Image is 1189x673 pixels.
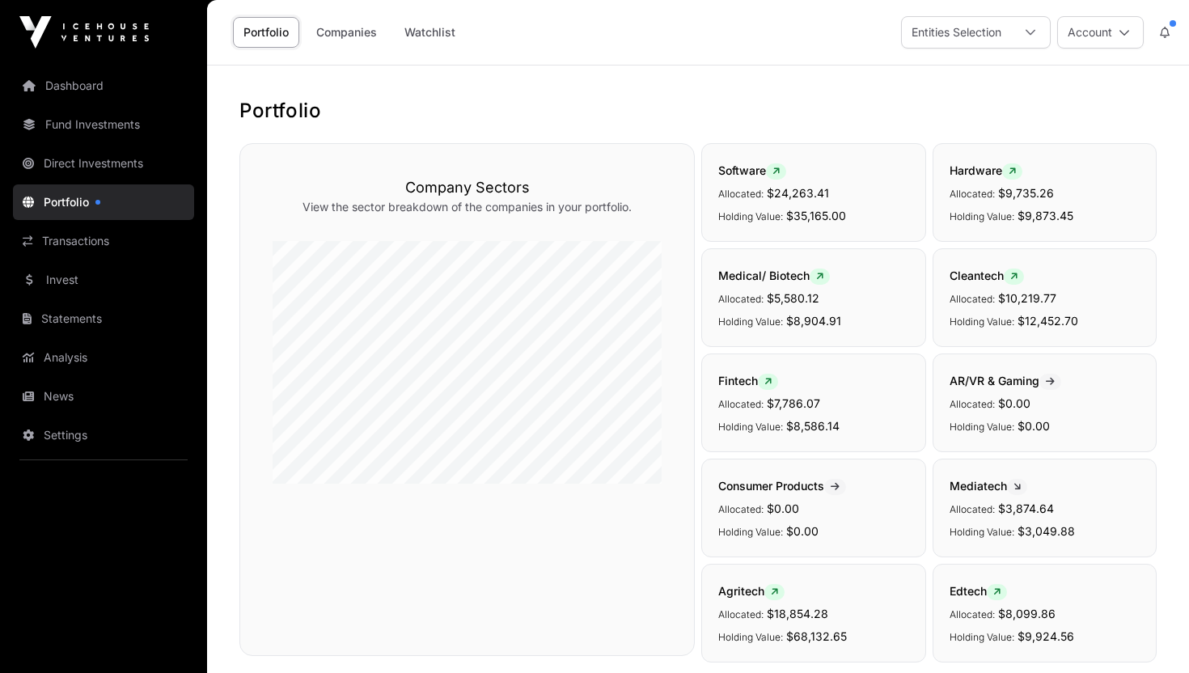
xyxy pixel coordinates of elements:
a: Fund Investments [13,107,194,142]
span: $8,586.14 [786,419,840,433]
h1: Portfolio [239,98,1157,124]
a: Analysis [13,340,194,375]
span: Consumer Products [718,479,846,493]
span: $9,924.56 [1018,629,1074,643]
span: Allocated: [718,503,764,515]
a: Transactions [13,223,194,259]
a: Invest [13,262,194,298]
a: Watchlist [394,17,466,48]
span: $68,132.65 [786,629,847,643]
span: $5,580.12 [767,291,819,305]
a: Portfolio [233,17,299,48]
span: $0.00 [998,396,1030,410]
a: Statements [13,301,194,336]
span: Allocated: [718,398,764,410]
span: Edtech [950,584,1007,598]
span: $10,219.77 [998,291,1056,305]
span: Holding Value: [950,526,1014,538]
span: Allocated: [718,608,764,620]
span: Fintech [718,374,778,387]
span: $0.00 [786,524,819,538]
span: Holding Value: [718,421,783,433]
span: $3,049.88 [1018,524,1075,538]
span: Software [718,163,786,177]
a: News [13,379,194,414]
span: Medical/ Biotech [718,269,830,282]
span: $7,786.07 [767,396,820,410]
span: Allocated: [950,503,995,515]
span: Agritech [718,584,785,598]
h3: Company Sectors [273,176,662,199]
button: Account [1057,16,1144,49]
img: Icehouse Ventures Logo [19,16,149,49]
span: Allocated: [950,188,995,200]
span: Holding Value: [718,210,783,222]
span: Allocated: [950,608,995,620]
iframe: Chat Widget [1108,595,1189,673]
span: Hardware [950,163,1022,177]
span: Holding Value: [950,421,1014,433]
span: $3,874.64 [998,502,1054,515]
span: Holding Value: [950,210,1014,222]
span: Mediatech [950,479,1027,493]
span: $24,263.41 [767,186,829,200]
a: Dashboard [13,68,194,104]
a: Companies [306,17,387,48]
span: $12,452.70 [1018,314,1078,328]
span: $18,854.28 [767,607,828,620]
span: $8,904.91 [786,314,841,328]
span: Holding Value: [718,631,783,643]
div: Entities Selection [902,17,1011,48]
span: Holding Value: [950,631,1014,643]
span: Allocated: [718,188,764,200]
span: $0.00 [767,502,799,515]
span: Holding Value: [950,315,1014,328]
span: Allocated: [950,398,995,410]
span: $8,099.86 [998,607,1056,620]
a: Portfolio [13,184,194,220]
span: $0.00 [1018,419,1050,433]
span: Holding Value: [718,315,783,328]
span: AR/VR & Gaming [950,374,1061,387]
span: Holding Value: [718,526,783,538]
span: Allocated: [718,293,764,305]
a: Settings [13,417,194,453]
span: Cleantech [950,269,1024,282]
span: $9,873.45 [1018,209,1073,222]
span: $9,735.26 [998,186,1054,200]
a: Direct Investments [13,146,194,181]
span: Allocated: [950,293,995,305]
p: View the sector breakdown of the companies in your portfolio. [273,199,662,215]
span: $35,165.00 [786,209,846,222]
